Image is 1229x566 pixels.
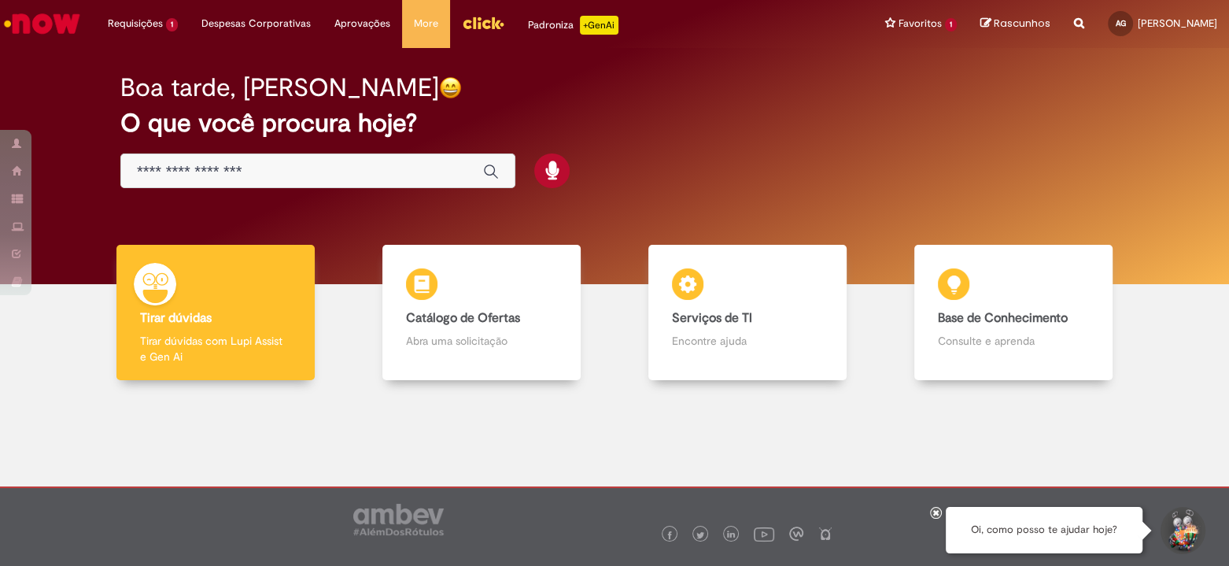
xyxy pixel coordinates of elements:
[789,527,803,541] img: logo_footer_workplace.png
[880,245,1146,381] a: Base de Conhecimento Consulte e aprenda
[353,504,444,535] img: logo_footer_ambev_rotulo_gray.png
[166,18,178,31] span: 1
[754,523,774,544] img: logo_footer_youtube.png
[1138,17,1217,30] span: [PERSON_NAME]
[140,310,212,326] b: Tirar dúvidas
[672,333,823,349] p: Encontre ajuda
[696,531,704,539] img: logo_footer_twitter.png
[946,507,1142,553] div: Oi, como posso te ajudar hoje?
[414,16,438,31] span: More
[406,333,557,349] p: Abra uma solicitação
[994,16,1050,31] span: Rascunhos
[83,245,349,381] a: Tirar dúvidas Tirar dúvidas com Lupi Assist e Gen Ai
[201,16,311,31] span: Despesas Corporativas
[672,310,752,326] b: Serviços de TI
[1116,18,1126,28] span: AG
[938,333,1089,349] p: Consulte e aprenda
[406,310,520,326] b: Catálogo de Ofertas
[666,531,674,539] img: logo_footer_facebook.png
[108,16,163,31] span: Requisições
[2,8,83,39] img: ServiceNow
[528,16,618,35] div: Padroniza
[120,109,1109,137] h2: O que você procura hoje?
[462,11,504,35] img: click_logo_yellow_360x200.png
[945,18,957,31] span: 1
[899,16,942,31] span: Favoritos
[120,74,439,102] h2: Boa tarde, [PERSON_NAME]
[980,17,1050,31] a: Rascunhos
[1158,507,1205,554] button: Iniciar Conversa de Suporte
[727,531,735,540] img: logo_footer_linkedin.png
[140,333,291,364] p: Tirar dúvidas com Lupi Assist e Gen Ai
[580,16,618,35] p: +GenAi
[334,16,390,31] span: Aprovações
[349,245,614,381] a: Catálogo de Ofertas Abra uma solicitação
[818,527,832,541] img: logo_footer_naosei.png
[614,245,880,381] a: Serviços de TI Encontre ajuda
[439,76,462,99] img: happy-face.png
[938,310,1068,326] b: Base de Conhecimento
